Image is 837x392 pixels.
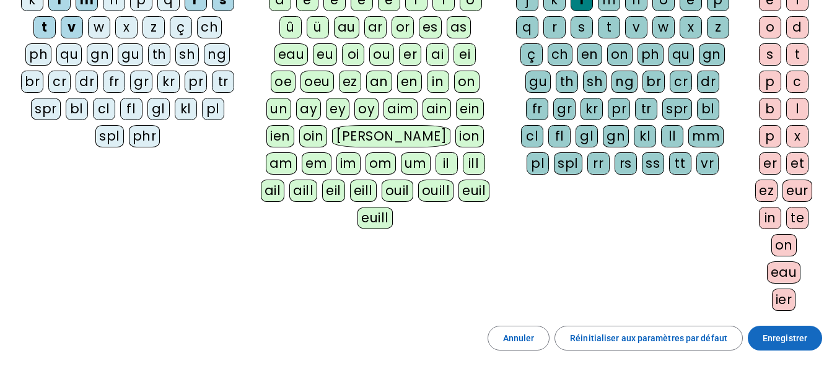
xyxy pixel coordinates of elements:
[577,43,602,66] div: en
[759,152,781,175] div: er
[369,43,394,66] div: ou
[366,152,396,175] div: om
[66,98,88,120] div: bl
[95,125,124,147] div: spl
[526,98,548,120] div: fr
[661,125,683,147] div: ll
[212,71,234,93] div: tr
[142,16,165,38] div: z
[130,71,152,93] div: gr
[576,125,598,147] div: gl
[763,331,807,346] span: Enregistrer
[266,98,291,120] div: un
[147,98,170,120] div: gl
[548,125,571,147] div: fl
[313,43,337,66] div: eu
[271,71,296,93] div: oe
[611,71,638,93] div: ng
[759,98,781,120] div: b
[33,16,56,38] div: t
[423,98,452,120] div: ain
[786,71,809,93] div: c
[759,16,781,38] div: o
[707,16,729,38] div: z
[383,98,418,120] div: aim
[401,152,431,175] div: um
[516,16,538,38] div: q
[642,152,664,175] div: ss
[525,71,551,93] div: gu
[61,16,83,38] div: v
[334,16,359,38] div: au
[342,43,364,66] div: oi
[392,16,414,38] div: or
[696,152,719,175] div: vr
[118,43,143,66] div: gu
[336,152,361,175] div: im
[543,16,566,38] div: r
[88,16,110,38] div: w
[21,71,43,93] div: br
[300,71,334,93] div: oeu
[322,180,345,202] div: eil
[31,98,61,120] div: spr
[185,71,207,93] div: pr
[581,98,603,120] div: kr
[56,43,82,66] div: qu
[279,16,302,38] div: û
[175,43,199,66] div: sh
[76,71,98,93] div: dr
[202,98,224,120] div: pl
[583,71,607,93] div: sh
[354,98,379,120] div: oy
[786,43,809,66] div: t
[767,261,801,284] div: eau
[570,331,727,346] span: Réinitialiser aux paramètres par défaut
[326,98,349,120] div: ey
[170,16,192,38] div: ç
[680,16,702,38] div: x
[607,43,633,66] div: on
[454,71,480,93] div: on
[786,152,809,175] div: et
[289,180,317,202] div: aill
[447,16,471,38] div: as
[520,43,543,66] div: ç
[669,152,691,175] div: tt
[615,152,637,175] div: rs
[339,71,361,93] div: ez
[771,234,797,256] div: on
[197,16,222,38] div: ch
[488,326,550,351] button: Annuler
[553,98,576,120] div: gr
[699,43,725,66] div: gn
[419,16,442,38] div: es
[697,71,719,93] div: dr
[554,326,743,351] button: Réinitialiser aux paramètres par défaut
[299,125,328,147] div: oin
[115,16,138,38] div: x
[670,71,692,93] div: cr
[87,43,113,66] div: gn
[625,16,647,38] div: v
[157,71,180,93] div: kr
[357,207,392,229] div: euill
[786,98,809,120] div: l
[350,180,377,202] div: eill
[274,43,309,66] div: eau
[638,43,664,66] div: ph
[129,125,160,147] div: phr
[48,71,71,93] div: cr
[397,71,422,93] div: en
[307,16,329,38] div: ü
[463,152,485,175] div: ill
[454,43,476,66] div: ei
[436,152,458,175] div: il
[399,43,421,66] div: er
[748,326,822,351] button: Enregistrer
[521,125,543,147] div: cl
[786,16,809,38] div: d
[652,16,675,38] div: w
[266,125,294,147] div: ien
[175,98,197,120] div: kl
